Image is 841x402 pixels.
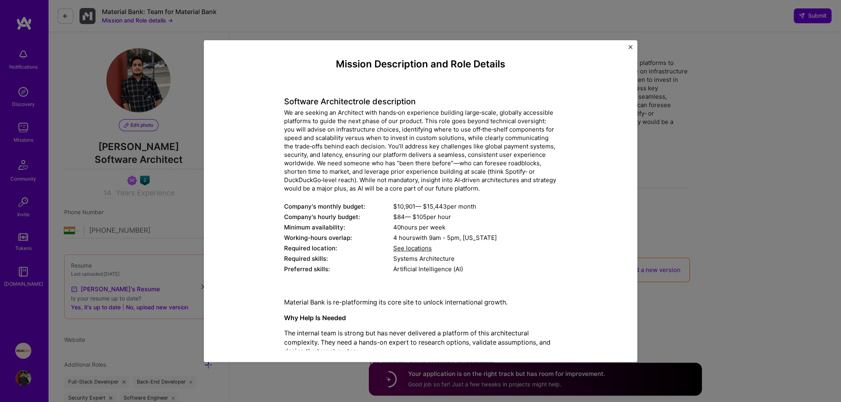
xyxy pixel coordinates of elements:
[284,314,346,322] strong: Why Help Is Needed
[393,265,557,274] div: Artificial Intelligence (AI)
[427,234,463,242] span: 9am - 5pm ,
[284,203,393,211] div: Company's monthly budget:
[393,255,557,263] div: Systems Architecture
[284,59,557,70] h4: Mission Description and Role Details
[284,244,393,253] div: Required location:
[393,223,557,232] div: 40 hours per week
[284,265,393,274] div: Preferred skills:
[393,234,557,242] div: 4 hours with [US_STATE]
[393,245,432,252] span: See locations
[628,45,632,53] button: Close
[284,109,557,193] div: We are seeking an Architect with hands‑on experience building large‑scale, globally accessible pl...
[284,255,393,263] div: Required skills:
[284,329,557,355] p: The internal team is strong but has never delivered a platform of this architectural complexity. ...
[284,298,557,307] p: Material Bank is re-platforming its core site to unlock international growth.
[284,223,393,232] div: Minimum availability:
[284,213,393,221] div: Company's hourly budget:
[284,234,393,242] div: Working-hours overlap:
[284,97,557,107] h4: Software Architect role description
[393,213,557,221] div: $ 84 — $ 105 per hour
[393,203,557,211] div: $ 10,901 — $ 15,443 per month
